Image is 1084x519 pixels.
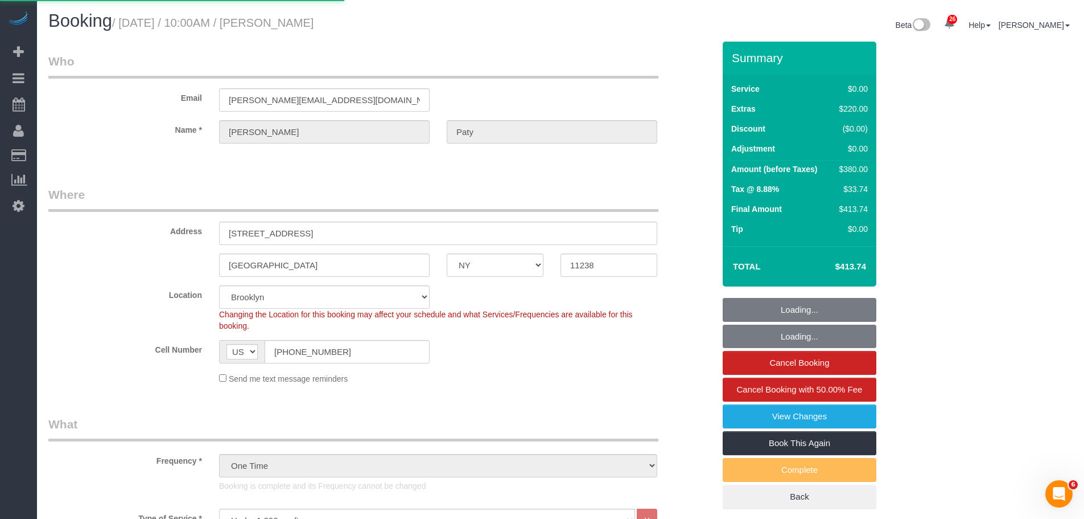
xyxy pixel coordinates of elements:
[835,103,868,115] div: $220.00
[219,310,633,330] span: Changing the Location for this booking may affect your schedule and what Services/Frequencies are...
[835,83,868,95] div: $0.00
[219,120,430,144] input: First Name
[835,123,868,134] div: ($0.00)
[40,451,211,467] label: Frequency *
[723,378,876,402] a: Cancel Booking with 50.00% Fee
[265,340,430,363] input: Cell Number
[723,485,876,509] a: Back
[731,83,760,95] label: Service
[835,143,868,154] div: $0.00
[723,431,876,455] a: Book This Again
[219,480,657,492] p: Booking is complete and its Frequency cannot be changed
[968,21,991,30] a: Help
[1045,480,1073,508] iframe: Intercom live chat
[731,143,775,154] label: Adjustment
[731,103,756,115] label: Extras
[48,186,658,212] legend: Where
[219,254,430,277] input: City
[40,120,211,136] label: Name *
[731,123,765,134] label: Discount
[731,164,817,175] label: Amount (before Taxes)
[7,11,30,27] img: Automaid Logo
[112,17,314,29] small: / [DATE] / 10:00AM / [PERSON_NAME]
[1069,480,1078,489] span: 6
[48,53,658,79] legend: Who
[938,11,961,36] a: 26
[999,21,1070,30] a: [PERSON_NAME]
[835,183,868,195] div: $33.74
[48,11,112,31] span: Booking
[731,203,782,215] label: Final Amount
[835,164,868,175] div: $380.00
[40,285,211,301] label: Location
[40,88,211,104] label: Email
[947,15,957,24] span: 26
[447,120,657,144] input: Last Name
[733,261,761,271] strong: Total
[723,404,876,428] a: View Changes
[737,385,863,394] span: Cancel Booking with 50.00% Fee
[801,262,866,272] h4: $413.74
[40,222,211,237] label: Address
[731,223,743,235] label: Tip
[40,340,211,355] label: Cell Number
[835,223,868,235] div: $0.00
[732,51,871,64] h3: Summary
[896,21,931,30] a: Beta
[48,416,658,442] legend: What
[723,351,876,375] a: Cancel Booking
[560,254,657,277] input: Zip Code
[835,203,868,215] div: $413.74
[912,18,930,33] img: New interface
[229,374,348,383] span: Send me text message reminders
[219,88,430,112] input: Email
[731,183,779,195] label: Tax @ 8.88%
